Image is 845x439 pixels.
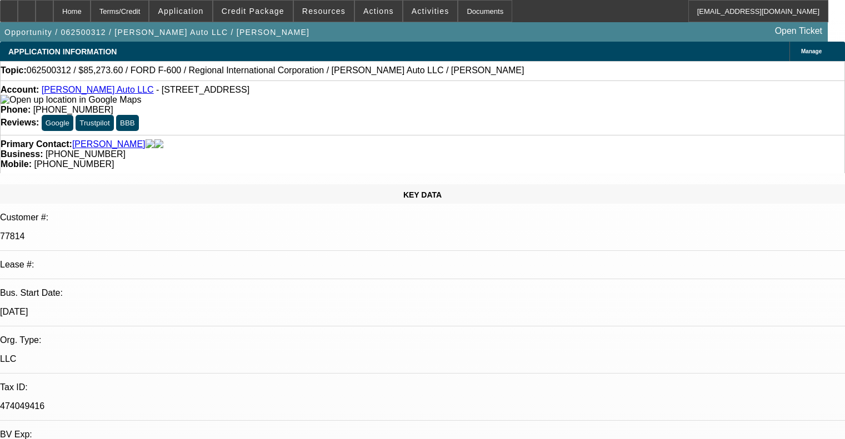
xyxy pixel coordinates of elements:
[42,115,73,131] button: Google
[1,159,32,169] strong: Mobile:
[294,1,354,22] button: Resources
[1,65,27,75] strong: Topic:
[1,95,141,104] a: View Google Maps
[42,85,154,94] a: [PERSON_NAME] Auto LLC
[76,115,113,131] button: Trustpilot
[363,7,394,16] span: Actions
[46,149,126,159] span: [PHONE_NUMBER]
[801,48,822,54] span: Manage
[72,139,146,149] a: [PERSON_NAME]
[355,1,402,22] button: Actions
[412,7,449,16] span: Activities
[156,85,249,94] span: - [STREET_ADDRESS]
[149,1,212,22] button: Application
[34,159,114,169] span: [PHONE_NUMBER]
[158,7,203,16] span: Application
[222,7,284,16] span: Credit Package
[403,1,458,22] button: Activities
[33,105,113,114] span: [PHONE_NUMBER]
[1,149,43,159] strong: Business:
[4,28,309,37] span: Opportunity / 062500312 / [PERSON_NAME] Auto LLC / [PERSON_NAME]
[403,190,442,199] span: KEY DATA
[1,118,39,127] strong: Reviews:
[8,47,117,56] span: APPLICATION INFORMATION
[27,65,524,75] span: 062500312 / $85,273.60 / FORD F-600 / Regional International Corporation / [PERSON_NAME] Auto LLC...
[116,115,139,131] button: BBB
[1,95,141,105] img: Open up location in Google Maps
[1,105,31,114] strong: Phone:
[771,22,827,41] a: Open Ticket
[154,139,163,149] img: linkedin-icon.png
[1,139,72,149] strong: Primary Contact:
[213,1,293,22] button: Credit Package
[302,7,346,16] span: Resources
[146,139,154,149] img: facebook-icon.png
[1,85,39,94] strong: Account:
